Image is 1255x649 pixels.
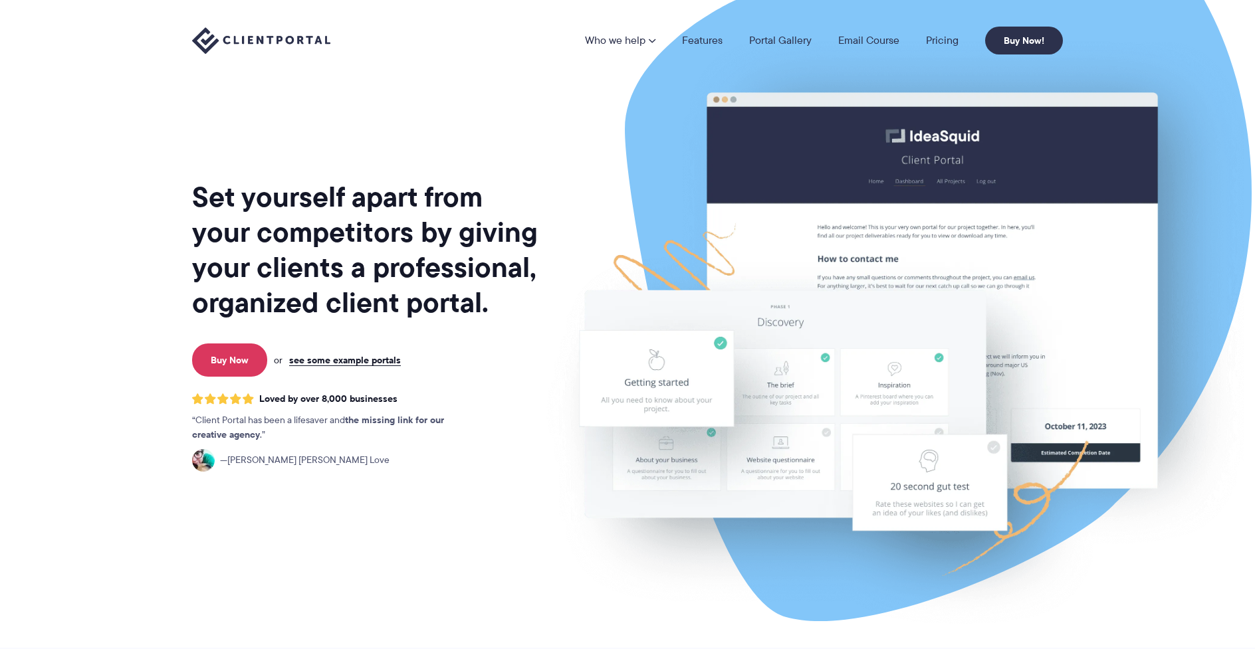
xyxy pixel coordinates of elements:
[749,35,812,46] a: Portal Gallery
[259,393,398,405] span: Loved by over 8,000 businesses
[220,453,390,468] span: [PERSON_NAME] [PERSON_NAME] Love
[192,413,471,442] p: Client Portal has been a lifesaver and .
[192,413,444,442] strong: the missing link for our creative agency
[274,354,283,366] span: or
[585,35,655,46] a: Who we help
[838,35,899,46] a: Email Course
[192,343,267,377] a: Buy Now
[192,179,540,320] h1: Set yourself apart from your competitors by giving your clients a professional, organized client ...
[682,35,723,46] a: Features
[985,27,1063,54] a: Buy Now!
[926,35,959,46] a: Pricing
[289,354,401,366] a: see some example portals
